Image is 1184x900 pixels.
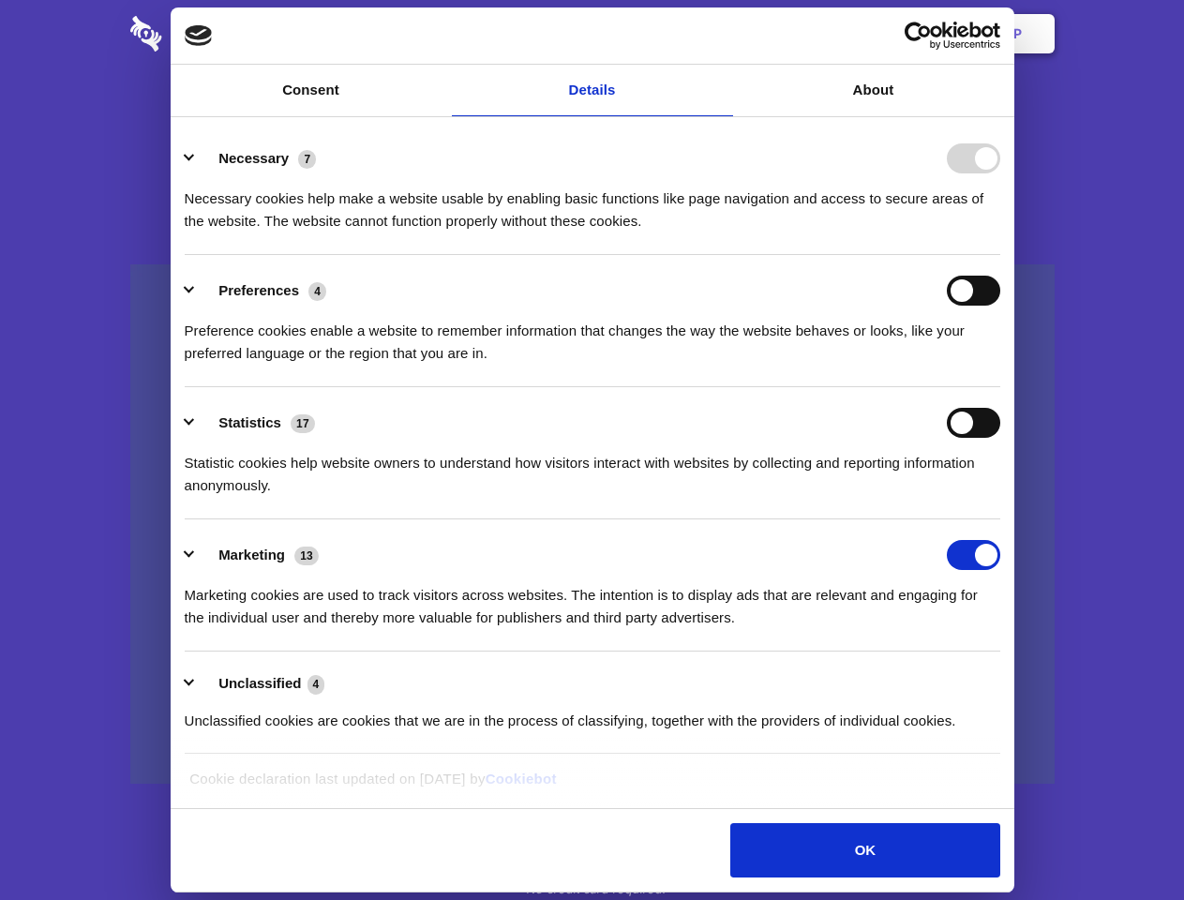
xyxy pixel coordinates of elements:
iframe: Drift Widget Chat Controller [1090,806,1162,877]
button: Statistics (17) [185,408,327,438]
a: Contact [760,5,847,63]
span: 17 [291,414,315,433]
span: 7 [298,150,316,169]
button: Unclassified (4) [185,672,337,696]
a: Wistia video thumbnail [130,264,1055,785]
div: Statistic cookies help website owners to understand how visitors interact with websites by collec... [185,438,1000,497]
div: Marketing cookies are used to track visitors across websites. The intention is to display ads tha... [185,570,1000,629]
label: Preferences [218,282,299,298]
a: Consent [171,65,452,116]
button: Necessary (7) [185,143,328,173]
span: 4 [307,675,325,694]
label: Necessary [218,150,289,166]
div: Preference cookies enable a website to remember information that changes the way the website beha... [185,306,1000,365]
div: Unclassified cookies are cookies that we are in the process of classifying, together with the pro... [185,696,1000,732]
div: Cookie declaration last updated on [DATE] by [175,768,1009,804]
button: Preferences (4) [185,276,338,306]
a: Pricing [550,5,632,63]
img: logo [185,25,213,46]
h4: Auto-redaction of sensitive data, encrypted data sharing and self-destructing private chats. Shar... [130,171,1055,232]
span: 13 [294,547,319,565]
img: logo-wordmark-white-trans-d4663122ce5f474addd5e946df7df03e33cb6a1c49d2221995e7729f52c070b2.svg [130,16,291,52]
div: Necessary cookies help make a website usable by enabling basic functions like page navigation and... [185,173,1000,232]
label: Statistics [218,414,281,430]
button: Marketing (13) [185,540,331,570]
a: Details [452,65,733,116]
span: 4 [308,282,326,301]
h1: Eliminate Slack Data Loss. [130,84,1055,152]
a: About [733,65,1014,116]
label: Marketing [218,547,285,562]
a: Cookiebot [486,771,557,787]
a: Login [850,5,932,63]
a: Usercentrics Cookiebot - opens in a new window [836,22,1000,50]
button: OK [730,823,999,877]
